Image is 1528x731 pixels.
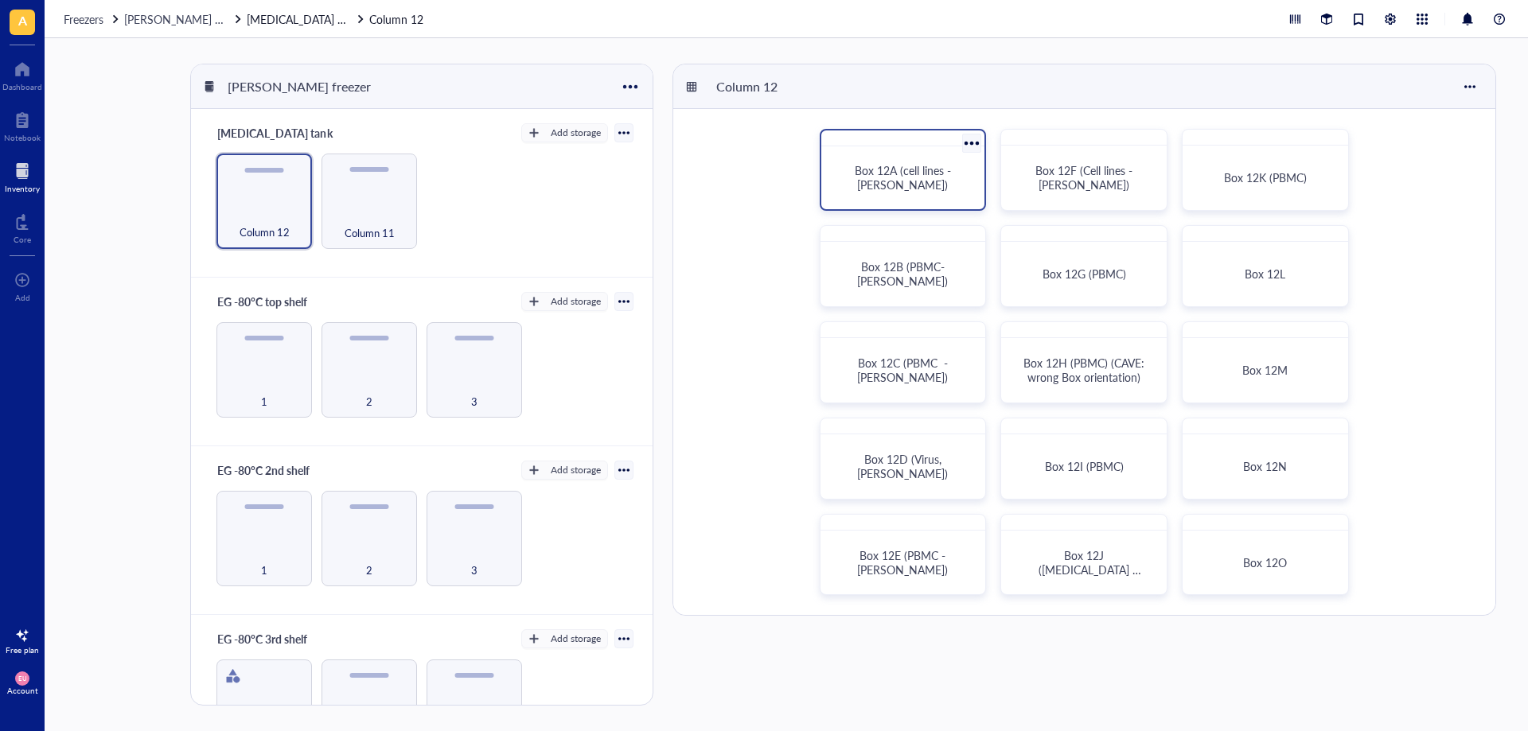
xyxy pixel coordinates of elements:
span: Box 12H (PBMC) (CAVE: wrong Box orientation) [1023,355,1148,385]
span: Box 12K (PBMC) [1224,169,1307,185]
a: [MEDICAL_DATA] tankColumn 12 [247,10,427,28]
span: Box 12B (PBMC-[PERSON_NAME]) [857,259,948,289]
button: Add storage [521,461,608,480]
span: Box 12L [1245,266,1285,282]
div: Dashboard [2,82,42,91]
span: Box 12J ([MEDICAL_DATA] [PERSON_NAME]) [1039,547,1141,592]
span: 1 [261,562,267,579]
span: Box 12E (PBMC - [PERSON_NAME]) [857,547,949,577]
div: Add storage [551,126,601,140]
span: Box 12N [1243,458,1287,474]
a: Inventory [5,158,40,193]
span: [PERSON_NAME] freezer [124,11,248,27]
span: Box 12G (PBMC) [1043,266,1126,282]
span: EU [18,675,26,682]
div: Add storage [551,294,601,309]
button: Add storage [521,292,608,311]
a: Freezers [64,10,121,28]
div: Free plan [6,645,39,655]
span: A [18,10,27,30]
div: Core [14,235,31,244]
span: Box 12A (cell lines - [PERSON_NAME]) [855,162,954,192]
div: Account [7,686,38,695]
span: 2 [366,393,372,410]
span: Box 12M [1242,362,1288,378]
span: Box 12D (Virus, [PERSON_NAME]) [857,451,948,481]
span: Column 12 [240,224,290,241]
span: Freezers [64,11,103,27]
div: EG -80°C top shelf [210,290,314,313]
span: Column 11 [345,224,395,242]
a: [PERSON_NAME] freezer [124,10,244,28]
span: 2 [366,562,372,579]
span: Box 12F (Cell lines - [PERSON_NAME]) [1035,162,1136,192]
a: Notebook [4,107,41,142]
div: Notebook [4,133,41,142]
button: Add storage [521,629,608,648]
div: EG -80°C 3rd shelf [210,628,314,650]
a: Core [14,209,31,244]
div: [MEDICAL_DATA] tank [210,122,339,144]
div: Add [15,293,30,302]
span: 3 [471,562,477,579]
button: Add storage [521,123,608,142]
div: Column 12 [709,73,805,100]
div: Inventory [5,184,40,193]
span: 3 [471,393,477,410]
span: Box 12I (PBMC) [1045,458,1124,474]
div: [PERSON_NAME] freezer [220,73,378,100]
span: Box 12O [1243,554,1287,570]
div: Add storage [551,632,601,646]
a: Dashboard [2,56,42,91]
span: Box 12C (PBMC - [PERSON_NAME]) [857,355,951,385]
span: 1 [261,393,267,410]
div: Add storage [551,463,601,477]
div: EG -80°C 2nd shelf [210,459,317,481]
